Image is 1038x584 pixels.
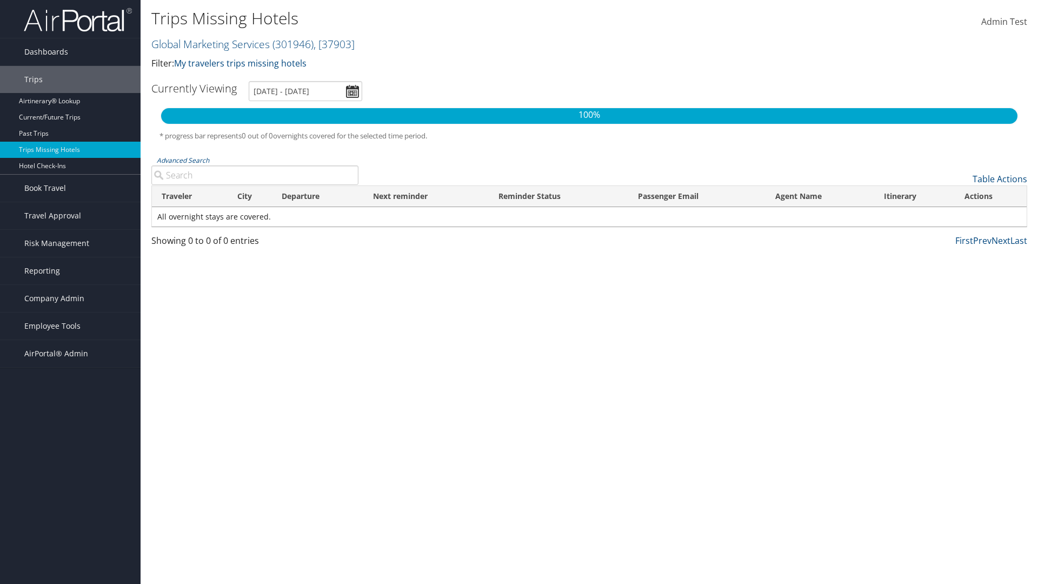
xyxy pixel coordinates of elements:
[151,234,358,253] div: Showing 0 to 0 of 0 entries
[973,173,1027,185] a: Table Actions
[24,285,84,312] span: Company Admin
[973,235,992,247] a: Prev
[272,186,363,207] th: Departure: activate to sort column ascending
[363,186,488,207] th: Next reminder
[157,156,209,165] a: Advanced Search
[24,66,43,93] span: Trips
[174,57,307,69] a: My travelers trips missing hotels
[152,207,1027,227] td: All overnight stays are covered.
[981,5,1027,39] a: Admin Test
[272,37,314,51] span: ( 301946 )
[161,108,1017,122] p: 100%
[955,235,973,247] a: First
[24,230,89,257] span: Risk Management
[955,186,1027,207] th: Actions
[24,313,81,340] span: Employee Tools
[151,81,237,96] h3: Currently Viewing
[24,175,66,202] span: Book Travel
[992,235,1010,247] a: Next
[151,37,355,51] a: Global Marketing Services
[159,131,1019,141] h5: * progress bar represents overnights covered for the selected time period.
[628,186,766,207] th: Passenger Email: activate to sort column ascending
[766,186,874,207] th: Agent Name
[152,186,228,207] th: Traveler: activate to sort column ascending
[489,186,628,207] th: Reminder Status
[228,186,272,207] th: City: activate to sort column ascending
[151,57,735,71] p: Filter:
[249,81,362,101] input: [DATE] - [DATE]
[151,7,735,30] h1: Trips Missing Hotels
[1010,235,1027,247] a: Last
[24,38,68,65] span: Dashboards
[314,37,355,51] span: , [ 37903 ]
[874,186,955,207] th: Itinerary
[981,16,1027,28] span: Admin Test
[242,131,273,141] span: 0 out of 0
[24,202,81,229] span: Travel Approval
[24,257,60,284] span: Reporting
[24,340,88,367] span: AirPortal® Admin
[151,165,358,185] input: Advanced Search
[24,7,132,32] img: airportal-logo.png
